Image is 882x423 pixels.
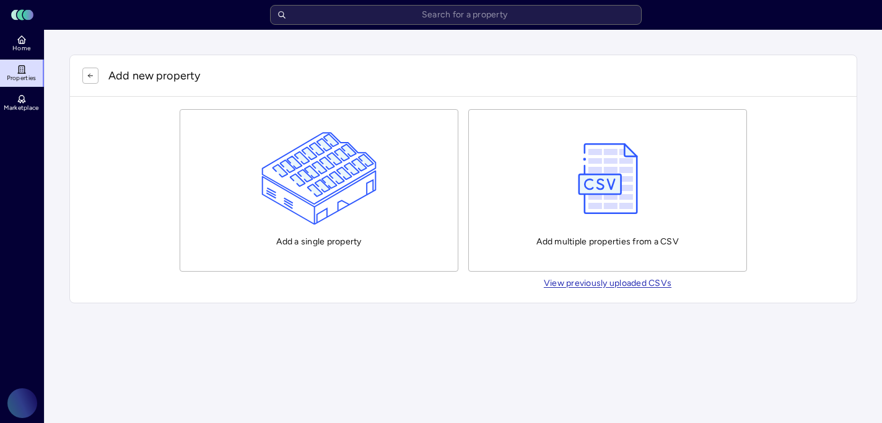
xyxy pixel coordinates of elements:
button: Add a single property [180,109,458,272]
input: Search for a property [270,5,642,25]
span: Marketplace [4,104,38,112]
span: Properties [7,74,37,82]
div: Add a single property [261,132,377,249]
p: Add new property [108,68,200,84]
img: solar_building-DwBZTUn0.svg [261,132,377,225]
div: Add multiple properties from a CSV [536,132,679,249]
span: Home [12,45,30,52]
button: Add multiple properties from a CSV [468,109,747,272]
a: View previously uploaded CSVs [544,277,671,290]
img: svg%3e [572,132,644,225]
